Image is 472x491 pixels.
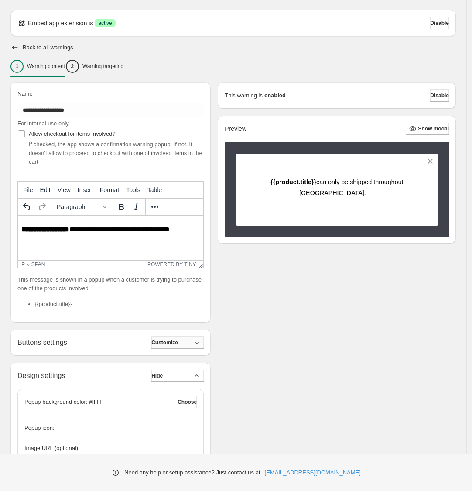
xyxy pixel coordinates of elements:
h2: Preview [225,125,246,133]
span: Popup icon: [24,424,55,433]
strong: {{product.title}} [270,179,316,185]
span: File [23,186,33,193]
span: Name [17,90,33,97]
a: [EMAIL_ADDRESS][DOMAIN_NAME] [265,468,361,477]
span: Show modal [418,125,449,132]
button: Choose [178,396,197,408]
iframe: Rich Text Area [18,216,203,260]
button: 1Warning content [10,57,65,76]
button: Formats [53,199,110,214]
button: Disable [430,89,449,102]
strong: enabled [264,91,286,100]
span: can only be shipped throughout [GEOGRAPHIC_DATA]. [270,179,403,196]
p: Warning targeting [82,63,123,70]
button: 2Warning targeting [66,57,123,76]
button: Redo [34,199,49,214]
span: Allow checkout for items involved? [29,130,116,137]
h2: Buttons settings [17,338,67,347]
span: active [98,20,112,27]
span: Table [147,186,162,193]
button: More... [147,199,162,214]
button: Disable [430,17,449,29]
span: Hide [151,372,163,379]
p: This message is shown in a popup when a customer is trying to purchase one of the products involved: [17,275,204,293]
span: If checked, the app shows a confirmation warning popup. If not, it doesn't allow to proceed to ch... [29,141,202,165]
p: Warning content [27,63,65,70]
li: {{product.title}} [35,300,204,309]
div: span [31,261,45,268]
div: 1 [10,60,24,73]
h2: Design settings [17,371,65,380]
button: Hide [151,370,204,382]
span: Paragraph [57,203,99,210]
div: Resize [196,261,204,268]
span: Image URL (optional) [24,445,78,451]
span: View [58,186,71,193]
span: Format [100,186,119,193]
button: Undo [20,199,34,214]
p: Embed app extension is [28,19,93,27]
button: Bold [114,199,129,214]
span: Disable [430,20,449,27]
span: Disable [430,92,449,99]
button: Italic [129,199,144,214]
span: For internal use only. [17,120,70,127]
div: » [27,261,30,268]
span: Customize [151,339,178,346]
p: Popup background color: #ffffff [24,398,101,406]
a: Powered by Tiny [147,261,196,268]
p: This warning is [225,91,263,100]
div: p [21,261,25,268]
button: Show modal [406,123,449,135]
span: Tools [126,186,140,193]
h2: Back to all warnings [23,44,73,51]
span: Choose [178,398,197,405]
button: Customize [151,336,204,349]
span: Insert [78,186,93,193]
div: 2 [66,60,79,73]
span: Edit [40,186,51,193]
